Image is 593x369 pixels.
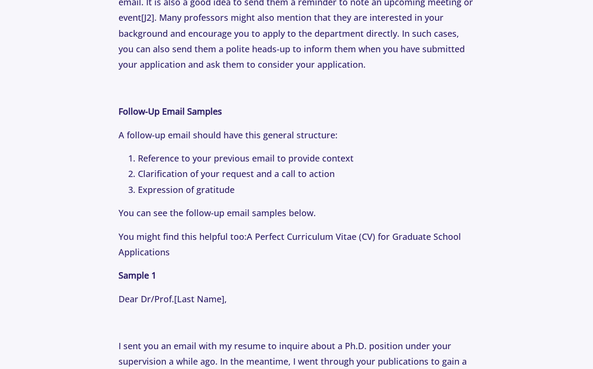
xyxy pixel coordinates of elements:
[138,166,474,181] li: Clarification of your request and a call to action
[174,293,224,305] span: [Last Name]
[119,231,461,258] a: A Perfect Curriculum Vitae (CV) for Graduate School Applications
[119,105,222,117] strong: Follow-Up Email Samples
[119,269,156,281] strong: Sample 1
[119,291,474,307] p: Dear Dr/Prof. ,
[119,127,474,143] p: A follow-up email should have this general structure:
[141,12,154,23] a: [J2]
[119,229,474,260] p: You might find this helpful too:
[138,182,474,197] li: Expression of gratitude
[138,150,474,166] li: Reference to your previous email to provide context
[119,205,474,221] p: You can see the follow-up email samples below.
